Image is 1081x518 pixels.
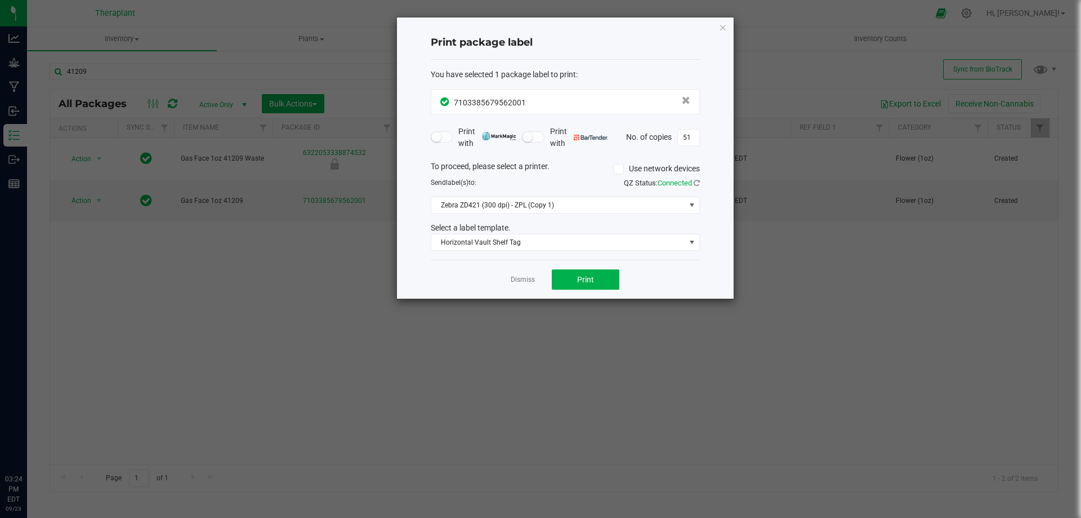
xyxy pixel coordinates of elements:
span: QZ Status: [624,179,700,187]
span: No. of copies [626,132,672,141]
span: Send to: [431,179,476,187]
span: Zebra ZD421 (300 dpi) - ZPL (Copy 1) [431,197,685,213]
button: Print [552,269,619,290]
img: mark_magic_cybra.png [482,132,516,140]
span: Horizontal Vault Shelf Tag [431,234,685,250]
div: To proceed, please select a printer. [422,161,708,178]
a: Dismiss [511,275,535,285]
span: You have selected 1 package label to print [431,70,576,79]
span: Print with [550,126,608,149]
div: Select a label template. [422,222,708,234]
div: : [431,69,700,81]
span: In Sync [440,96,451,108]
span: Print [577,275,594,284]
iframe: Resource center [11,428,45,462]
span: 7103385679562001 [454,98,526,107]
h4: Print package label [431,36,700,50]
span: Print with [458,126,516,149]
img: bartender.png [574,135,608,140]
label: Use network devices [614,163,700,175]
span: label(s) [446,179,468,187]
span: Connected [658,179,692,187]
